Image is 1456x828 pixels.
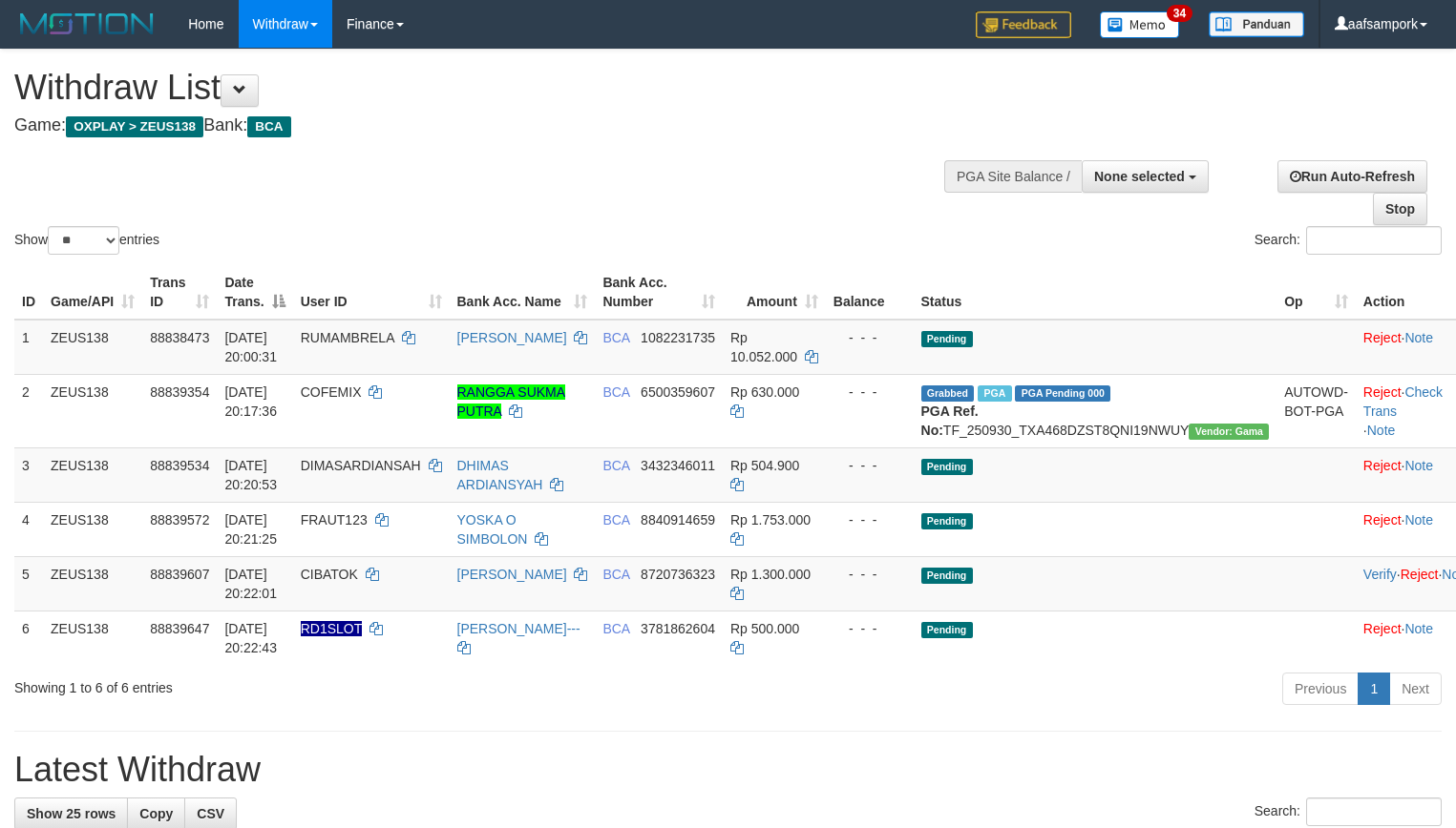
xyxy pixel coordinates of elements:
[457,458,543,492] a: DHIMAS ARDIANSYAH
[1373,193,1427,225] a: Stop
[150,330,209,345] span: 88838473
[730,567,811,582] span: Rp 1.300.000
[826,265,914,320] th: Balance
[14,671,592,697] div: Showing 1 to 6 of 6 entries
[1404,621,1433,636] a: Note
[197,806,224,821] span: CSV
[66,116,203,137] span: OXPLAY > ZEUS138
[834,383,906,402] div: - - -
[602,330,629,345] span: BCA
[224,621,277,655] span: [DATE] 20:22:43
[1363,384,1402,400] a: Reject
[914,374,1277,447] td: TF_250930_TXA468DZST8QNI19NWUY
[457,621,580,636] a: [PERSON_NAME]---
[602,512,629,528] span: BCA
[1404,512,1433,528] a: Note
[921,385,975,402] span: Grabbed
[1363,621,1402,636] a: Reject
[43,611,142,665] td: ZEUS138
[641,567,715,582] span: Copy 8720736323 to clipboard
[921,404,979,438] b: PGA Ref. No:
[602,621,629,636] span: BCA
[14,556,43,611] td: 5
[14,69,952,107] h1: Withdraw List
[1363,458,1402,473] a: Reject
[1167,5,1192,22] span: 34
[1277,160,1427,193] a: Run Auto-Refresh
[641,384,715,400] span: Copy 6500359607 to clipboard
[1100,11,1180,38] img: Button%20Memo.svg
[14,226,159,255] label: Show entries
[217,265,292,320] th: Date Trans.: activate to sort column descending
[1306,797,1442,826] input: Search:
[457,567,567,582] a: [PERSON_NAME]
[43,556,142,611] td: ZEUS138
[48,226,119,255] select: Showentries
[921,622,973,638] span: Pending
[43,374,142,447] td: ZEUS138
[1082,160,1209,193] button: None selected
[641,458,715,473] span: Copy 3432346011 to clipboard
[641,512,715,528] span: Copy 8840914659 to clipboard
[834,619,906,638] div: - - -
[602,567,629,582] span: BCA
[944,160,1082,193] div: PGA Site Balance /
[301,512,368,528] span: FRAUT123
[1255,797,1442,826] label: Search:
[14,502,43,556] td: 4
[921,331,973,347] span: Pending
[224,567,277,601] span: [DATE] 20:22:01
[1389,673,1442,705] a: Next
[457,384,566,419] a: RANGGA SUKMA PUTRA
[1094,169,1185,184] span: None selected
[595,265,723,320] th: Bank Acc. Number: activate to sort column ascending
[834,456,906,475] div: - - -
[450,265,596,320] th: Bank Acc. Name: activate to sort column ascending
[14,447,43,502] td: 3
[834,565,906,584] div: - - -
[14,116,952,135] h4: Game: Bank:
[139,806,173,821] span: Copy
[1255,226,1442,255] label: Search:
[834,328,906,347] div: - - -
[978,385,1011,402] span: Marked by aafsolysreylen
[27,806,116,821] span: Show 25 rows
[1363,567,1397,582] a: Verify
[14,611,43,665] td: 6
[43,320,142,375] td: ZEUS138
[150,621,209,636] span: 88839647
[14,320,43,375] td: 1
[723,265,826,320] th: Amount: activate to sort column ascending
[1363,384,1443,419] a: Check Trans
[293,265,450,320] th: User ID: activate to sort column ascending
[914,265,1277,320] th: Status
[224,384,277,419] span: [DATE] 20:17:36
[730,458,799,473] span: Rp 504.900
[150,458,209,473] span: 88839534
[301,567,358,582] span: CIBATOK
[641,621,715,636] span: Copy 3781862604 to clipboard
[921,513,973,529] span: Pending
[730,621,799,636] span: Rp 500.000
[150,567,209,582] span: 88839607
[1404,458,1433,473] a: Note
[730,330,797,364] span: Rp 10.052.000
[457,512,528,547] a: YOSKA O SIMBOLON
[247,116,290,137] span: BCA
[224,512,277,547] span: [DATE] 20:21:25
[1282,673,1359,705] a: Previous
[301,458,421,473] span: DIMASARDIANSAH
[641,330,715,345] span: Copy 1082231735 to clipboard
[921,459,973,475] span: Pending
[150,384,209,400] span: 88839354
[1401,567,1439,582] a: Reject
[730,384,799,400] span: Rp 630.000
[301,621,362,636] span: Nama rekening ada tanda titik/strip, harap diedit
[834,510,906,529] div: - - -
[602,384,629,400] span: BCA
[142,265,217,320] th: Trans ID: activate to sort column ascending
[976,11,1071,38] img: Feedback.jpg
[43,265,142,320] th: Game/API: activate to sort column ascending
[1358,673,1390,705] a: 1
[1367,423,1396,438] a: Note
